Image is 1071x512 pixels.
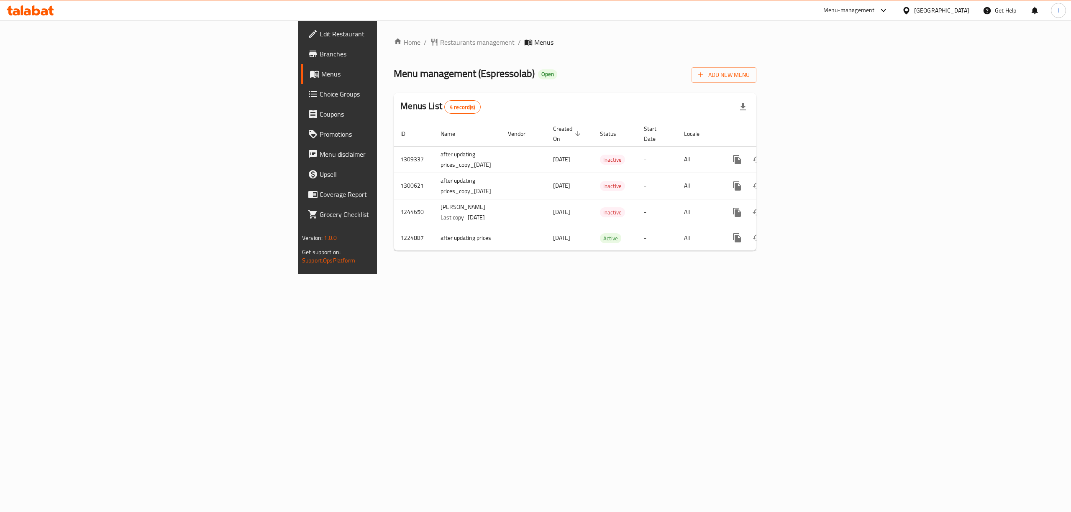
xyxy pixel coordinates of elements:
[441,129,466,139] span: Name
[301,144,477,164] a: Menu disclaimer
[747,228,767,248] button: Change Status
[301,84,477,104] a: Choice Groups
[727,150,747,170] button: more
[553,232,570,243] span: [DATE]
[320,49,470,59] span: Branches
[677,199,720,225] td: All
[320,189,470,199] span: Coverage Report
[553,180,570,191] span: [DATE]
[301,64,477,84] a: Menus
[400,129,416,139] span: ID
[823,5,875,15] div: Menu-management
[637,146,677,173] td: -
[698,70,750,80] span: Add New Menu
[747,176,767,196] button: Change Status
[320,169,470,179] span: Upsell
[600,233,621,243] div: Active
[727,228,747,248] button: more
[677,146,720,173] td: All
[302,232,323,243] span: Version:
[394,37,756,47] nav: breadcrumb
[727,176,747,196] button: more
[538,71,557,78] span: Open
[445,103,480,111] span: 4 record(s)
[553,154,570,165] span: [DATE]
[321,69,470,79] span: Menus
[324,232,337,243] span: 1.0.0
[400,100,480,114] h2: Menus List
[302,247,341,257] span: Get support on:
[553,206,570,217] span: [DATE]
[600,129,627,139] span: Status
[637,173,677,199] td: -
[301,44,477,64] a: Branches
[508,129,536,139] span: Vendor
[600,155,625,165] span: Inactive
[538,69,557,79] div: Open
[677,173,720,199] td: All
[301,204,477,224] a: Grocery Checklist
[301,24,477,44] a: Edit Restaurant
[747,150,767,170] button: Change Status
[320,149,470,159] span: Menu disclaimer
[600,181,625,191] span: Inactive
[637,225,677,251] td: -
[394,121,814,251] table: enhanced table
[727,202,747,222] button: more
[644,124,667,144] span: Start Date
[301,164,477,184] a: Upsell
[320,109,470,119] span: Coupons
[320,89,470,99] span: Choice Groups
[677,225,720,251] td: All
[302,255,355,266] a: Support.OpsPlatform
[720,121,814,147] th: Actions
[518,37,521,47] li: /
[320,209,470,219] span: Grocery Checklist
[747,202,767,222] button: Change Status
[553,124,583,144] span: Created On
[914,6,969,15] div: [GEOGRAPHIC_DATA]
[534,37,553,47] span: Menus
[733,97,753,117] div: Export file
[600,208,625,217] span: Inactive
[301,104,477,124] a: Coupons
[684,129,710,139] span: Locale
[320,129,470,139] span: Promotions
[444,100,481,114] div: Total records count
[440,37,515,47] span: Restaurants management
[301,124,477,144] a: Promotions
[320,29,470,39] span: Edit Restaurant
[637,199,677,225] td: -
[692,67,756,83] button: Add New Menu
[600,181,625,191] div: Inactive
[600,207,625,217] div: Inactive
[301,184,477,204] a: Coverage Report
[600,234,621,243] span: Active
[1058,6,1059,15] span: l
